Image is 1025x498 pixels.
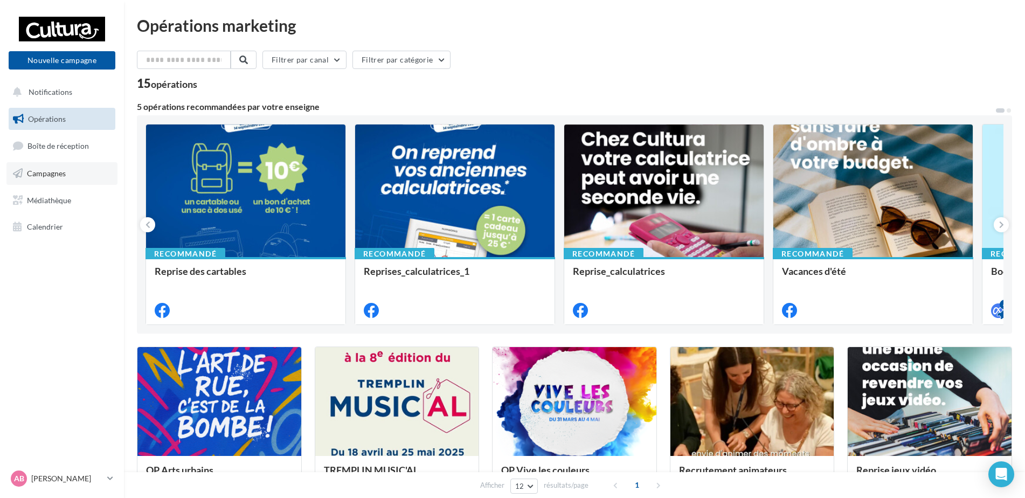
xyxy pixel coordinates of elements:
[14,473,24,484] span: AB
[355,248,434,260] div: Recommandé
[628,476,646,494] span: 1
[9,51,115,70] button: Nouvelle campagne
[480,480,504,490] span: Afficher
[262,51,347,69] button: Filtrer par canal
[573,266,755,287] div: Reprise_calculatrices
[27,195,71,204] span: Médiathèque
[544,480,588,490] span: résultats/page
[155,266,337,287] div: Reprise des cartables
[6,81,113,103] button: Notifications
[137,102,995,111] div: 5 opérations recommandées par votre enseigne
[679,465,826,486] div: Recrutement animateurs
[6,108,117,130] a: Opérations
[773,248,853,260] div: Recommandé
[782,266,964,287] div: Vacances d'été
[27,169,66,178] span: Campagnes
[27,222,63,231] span: Calendrier
[988,461,1014,487] div: Open Intercom Messenger
[856,465,1003,486] div: Reprise jeux vidéo
[352,51,451,69] button: Filtrer par catégorie
[6,134,117,157] a: Boîte de réception
[515,482,524,490] span: 12
[6,162,117,185] a: Campagnes
[151,79,197,89] div: opérations
[501,465,648,486] div: OP Vive les couleurs
[6,216,117,238] a: Calendrier
[137,17,1012,33] div: Opérations marketing
[146,465,293,486] div: OP Arts urbains
[137,78,197,89] div: 15
[28,114,66,123] span: Opérations
[9,468,115,489] a: AB [PERSON_NAME]
[324,465,470,486] div: TREMPLIN MUSIC'AL
[6,189,117,212] a: Médiathèque
[29,87,72,96] span: Notifications
[27,141,89,150] span: Boîte de réception
[1000,300,1009,309] div: 4
[564,248,643,260] div: Recommandé
[510,479,538,494] button: 12
[364,266,546,287] div: Reprises_calculatrices_1
[146,248,225,260] div: Recommandé
[31,473,103,484] p: [PERSON_NAME]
